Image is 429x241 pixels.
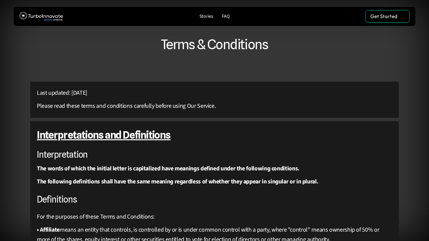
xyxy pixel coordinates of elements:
a: FAQ [219,12,232,21]
a: Get Started [365,10,410,23]
p: FAQ [222,14,230,19]
p: Stories [199,14,213,19]
img: TurboInnovate Logo [19,10,63,23]
a: Stories [197,12,216,21]
p: Get Started [370,13,397,19]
